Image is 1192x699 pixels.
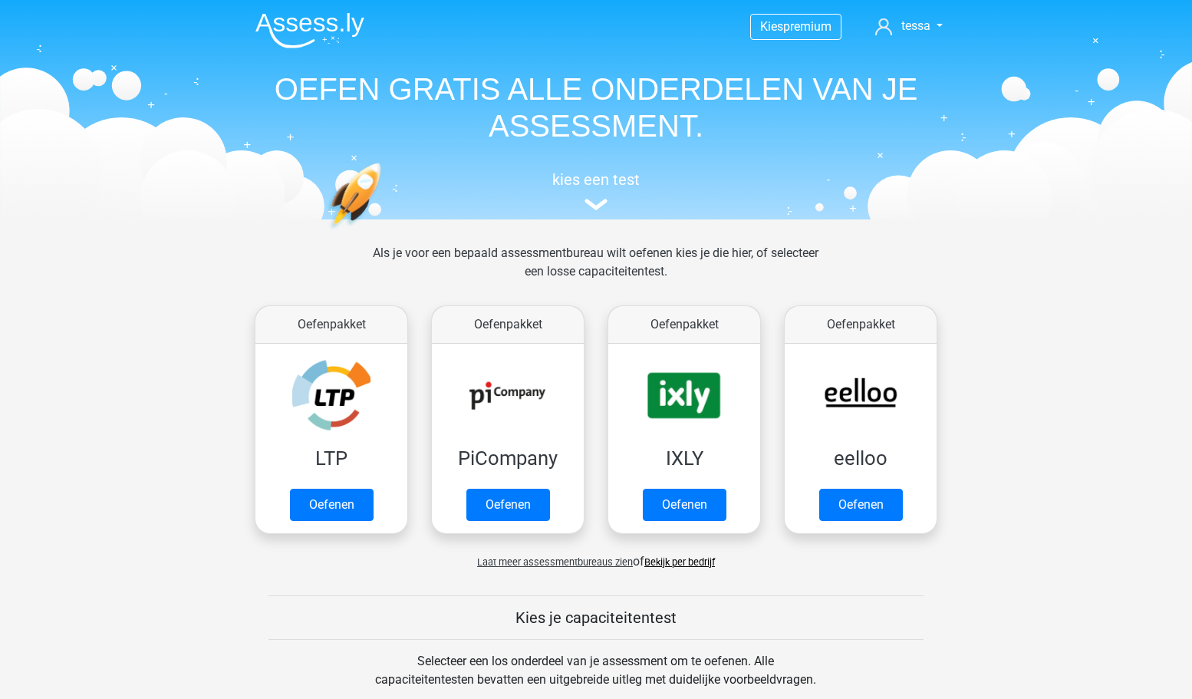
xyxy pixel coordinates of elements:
h5: Kies je capaciteitentest [268,608,924,627]
h5: kies een test [243,170,949,189]
img: oefenen [328,163,440,302]
span: Kies [760,19,783,34]
span: tessa [901,18,930,33]
a: Oefenen [819,489,903,521]
a: Oefenen [290,489,374,521]
a: Kiespremium [751,16,841,37]
a: tessa [869,17,949,35]
img: assessment [584,199,608,210]
a: Oefenen [466,489,550,521]
div: of [243,540,949,571]
span: premium [783,19,831,34]
div: Als je voor een bepaald assessmentbureau wilt oefenen kies je die hier, of selecteer een losse ca... [361,244,831,299]
a: Bekijk per bedrijf [644,556,715,568]
a: kies een test [243,170,949,211]
span: Laat meer assessmentbureaus zien [477,556,633,568]
a: Oefenen [643,489,726,521]
h1: OEFEN GRATIS ALLE ONDERDELEN VAN JE ASSESSMENT. [243,71,949,144]
img: Assessly [255,12,364,48]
